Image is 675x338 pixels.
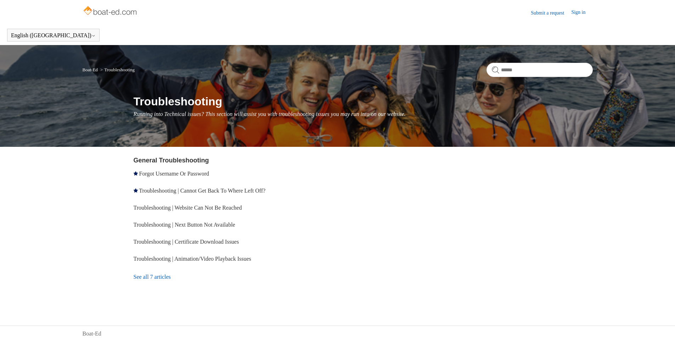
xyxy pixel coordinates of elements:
[531,9,571,17] a: Submit a request
[134,256,251,262] a: Troubleshooting | Animation/Video Playback Issues
[83,4,139,18] img: Boat-Ed Help Center home page
[134,110,593,118] p: Running into Technical issues? This section will assist you with troubleshooting issues you may r...
[486,63,593,77] input: Search
[11,32,96,39] button: English ([GEOGRAPHIC_DATA])
[139,171,209,177] a: Forgot Username Or Password
[134,171,138,176] svg: Promoted article
[571,9,592,17] a: Sign in
[139,188,265,194] a: Troubleshooting | Cannot Get Back To Where Left Off?
[83,329,101,338] a: Boat-Ed
[134,157,209,164] a: General Troubleshooting
[83,67,98,72] a: Boat-Ed
[134,222,235,228] a: Troubleshooting | Next Button Not Available
[83,67,99,72] li: Boat-Ed
[134,188,138,193] svg: Promoted article
[99,67,135,72] li: Troubleshooting
[134,93,593,110] h1: Troubleshooting
[134,205,242,211] a: Troubleshooting | Website Can Not Be Reached
[134,267,340,287] a: See all 7 articles
[134,239,239,245] a: Troubleshooting | Certificate Download Issues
